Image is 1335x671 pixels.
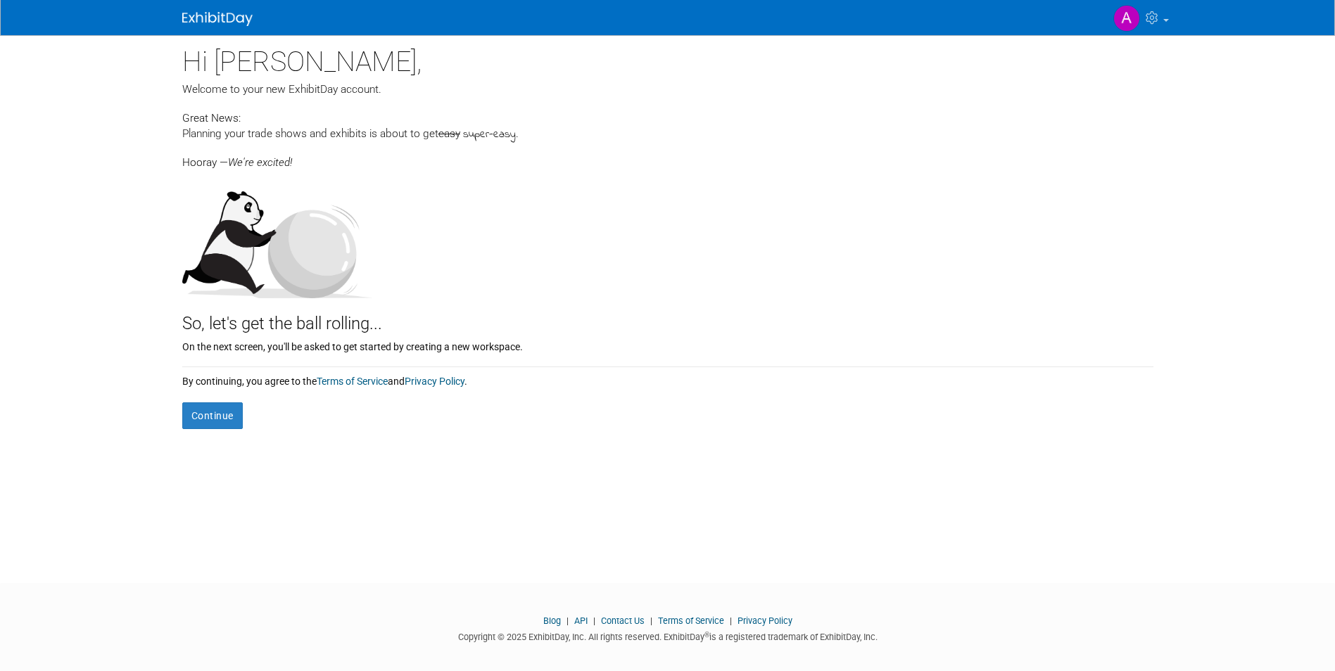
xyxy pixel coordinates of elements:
[590,615,599,626] span: |
[182,402,243,429] button: Continue
[228,156,292,169] span: We're excited!
[438,127,460,140] span: easy
[704,631,709,639] sup: ®
[543,615,561,626] a: Blog
[182,126,1153,143] div: Planning your trade shows and exhibits is about to get .
[182,110,1153,126] div: Great News:
[182,35,1153,82] div: Hi [PERSON_NAME],
[182,82,1153,97] div: Welcome to your new ExhibitDay account.
[182,298,1153,336] div: So, let's get the ball rolling...
[601,615,645,626] a: Contact Us
[563,615,572,626] span: |
[182,177,372,298] img: Let's get the ball rolling
[738,615,792,626] a: Privacy Policy
[182,143,1153,170] div: Hooray —
[182,367,1153,388] div: By continuing, you agree to the and .
[726,615,735,626] span: |
[1113,5,1140,32] img: Aaron Spaulding
[317,376,388,387] a: Terms of Service
[182,12,253,26] img: ExhibitDay
[658,615,724,626] a: Terms of Service
[647,615,656,626] span: |
[405,376,464,387] a: Privacy Policy
[574,615,588,626] a: API
[463,127,516,143] span: super-easy
[182,336,1153,354] div: On the next screen, you'll be asked to get started by creating a new workspace.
